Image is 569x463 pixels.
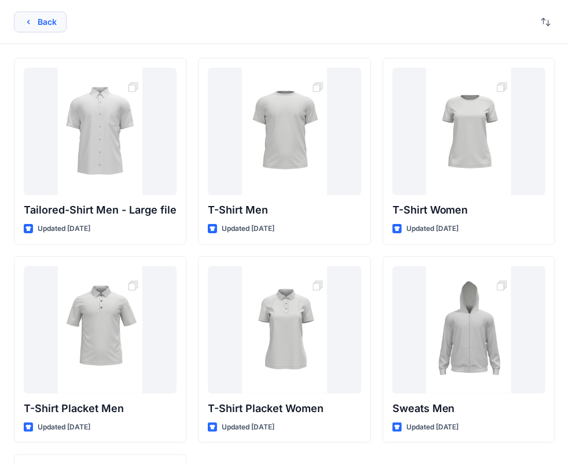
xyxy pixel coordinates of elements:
[208,68,361,195] a: T-Shirt Men
[38,421,90,433] p: Updated [DATE]
[38,223,90,235] p: Updated [DATE]
[24,400,177,417] p: T-Shirt Placket Men
[208,266,361,394] a: T-Shirt Placket Women
[222,421,274,433] p: Updated [DATE]
[208,400,361,417] p: T-Shirt Placket Women
[222,223,274,235] p: Updated [DATE]
[406,421,459,433] p: Updated [DATE]
[14,12,67,32] button: Back
[24,266,177,394] a: T-Shirt Placket Men
[24,68,177,195] a: Tailored-Shirt Men - Large file
[392,68,545,195] a: T-Shirt Women
[392,266,545,394] a: Sweats Men
[392,400,545,417] p: Sweats Men
[392,202,545,218] p: T-Shirt Women
[208,202,361,218] p: T-Shirt Men
[24,202,177,218] p: Tailored-Shirt Men - Large file
[406,223,459,235] p: Updated [DATE]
